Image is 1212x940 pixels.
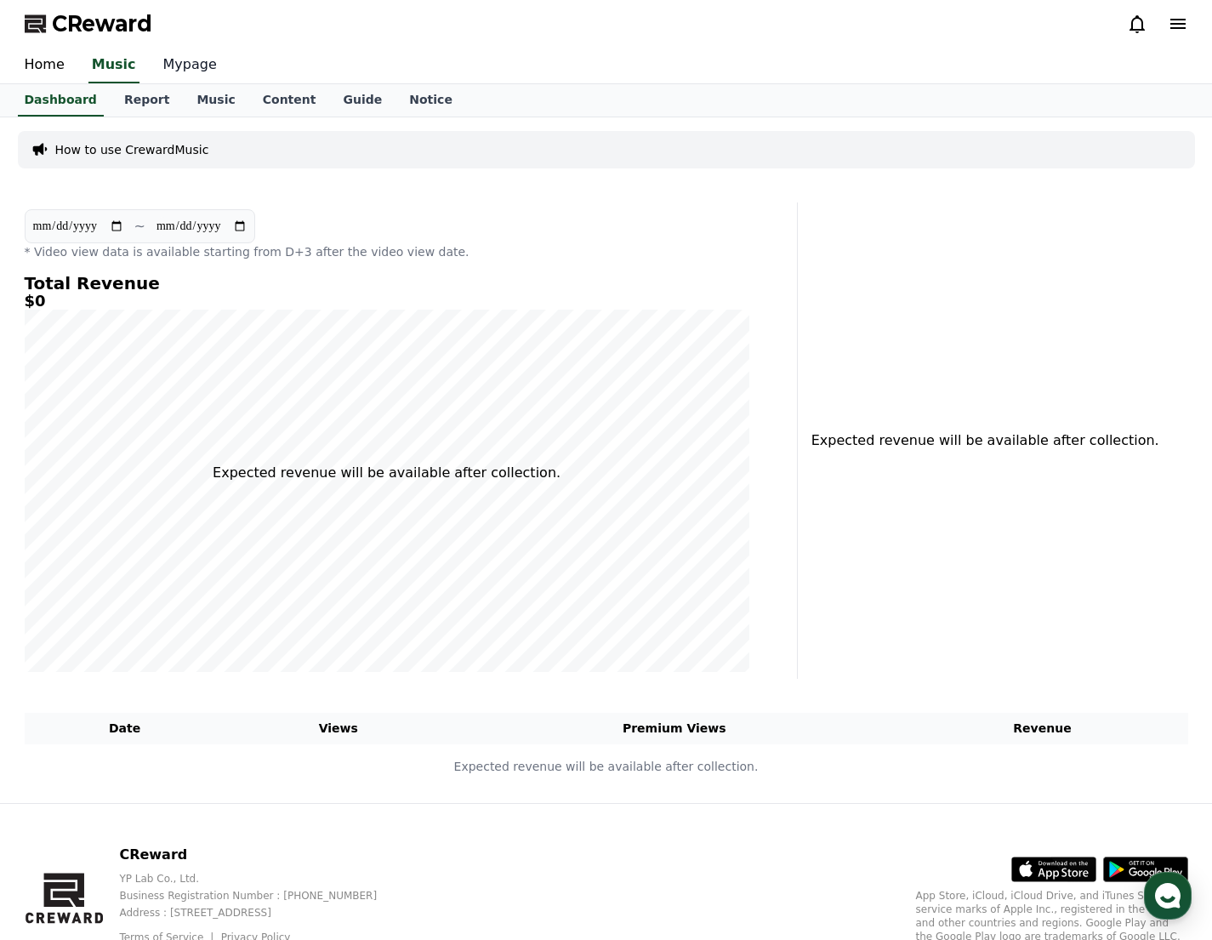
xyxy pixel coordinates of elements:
[25,243,749,260] p: * Video view data is available starting from D+3 after the video view date.
[811,430,1149,451] p: Expected revenue will be available after collection.
[119,906,404,920] p: Address : [STREET_ADDRESS]
[52,10,152,37] span: CReward
[112,539,219,582] a: Messages
[25,274,749,293] h4: Total Revenue
[119,889,404,903] p: Business Registration Number : [PHONE_NUMBER]
[43,565,73,578] span: Home
[452,713,897,744] th: Premium Views
[25,10,152,37] a: CReward
[25,713,225,744] th: Date
[141,566,191,579] span: Messages
[55,141,209,158] a: How to use CrewardMusic
[395,84,466,117] a: Notice
[150,48,230,83] a: Mypage
[5,539,112,582] a: Home
[225,713,452,744] th: Views
[119,845,404,865] p: CReward
[11,48,78,83] a: Home
[252,565,293,578] span: Settings
[897,713,1188,744] th: Revenue
[183,84,248,117] a: Music
[249,84,330,117] a: Content
[26,758,1187,776] p: Expected revenue will be available after collection.
[213,463,560,483] p: Expected revenue will be available after collection.
[134,216,145,236] p: ~
[25,293,749,310] h5: $0
[88,48,139,83] a: Music
[219,539,327,582] a: Settings
[111,84,184,117] a: Report
[18,84,104,117] a: Dashboard
[329,84,395,117] a: Guide
[119,872,404,886] p: YP Lab Co., Ltd.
